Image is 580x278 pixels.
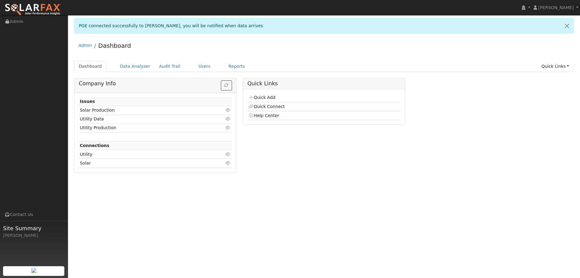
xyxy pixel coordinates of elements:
a: Users [194,61,215,72]
a: Admin [79,43,92,48]
h5: Company Info [79,80,232,87]
a: Reports [224,61,250,72]
strong: Connections [80,143,109,148]
div: [PERSON_NAME] [3,232,65,239]
td: Utility Production [79,123,207,132]
span: Site Summary [3,224,65,232]
span: [PERSON_NAME] [538,5,574,10]
h5: Quick Links [247,80,401,87]
i: Click to view [226,152,231,156]
i: Click to view [226,126,231,130]
a: Close [561,18,573,33]
div: PGE connected successfully to [PERSON_NAME], you will be notified when data arrives [74,18,574,34]
img: SolarFax [5,3,61,16]
a: Audit Trail [155,61,185,72]
a: Quick Add [248,95,275,100]
a: Dashboard [74,61,107,72]
i: Click to view [226,161,231,165]
a: Dashboard [98,42,131,49]
a: Data Analyzer [115,61,155,72]
td: Solar Production [79,106,207,115]
td: Utility Data [79,115,207,123]
a: Quick Connect [248,104,285,109]
i: Click to view [226,108,231,112]
strong: Issues [80,99,95,104]
a: Quick Links [537,61,574,72]
td: Solar [79,159,207,168]
img: retrieve [31,268,36,273]
i: Click to view [226,117,231,121]
a: Help Center [248,113,279,118]
td: Utility [79,150,207,159]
